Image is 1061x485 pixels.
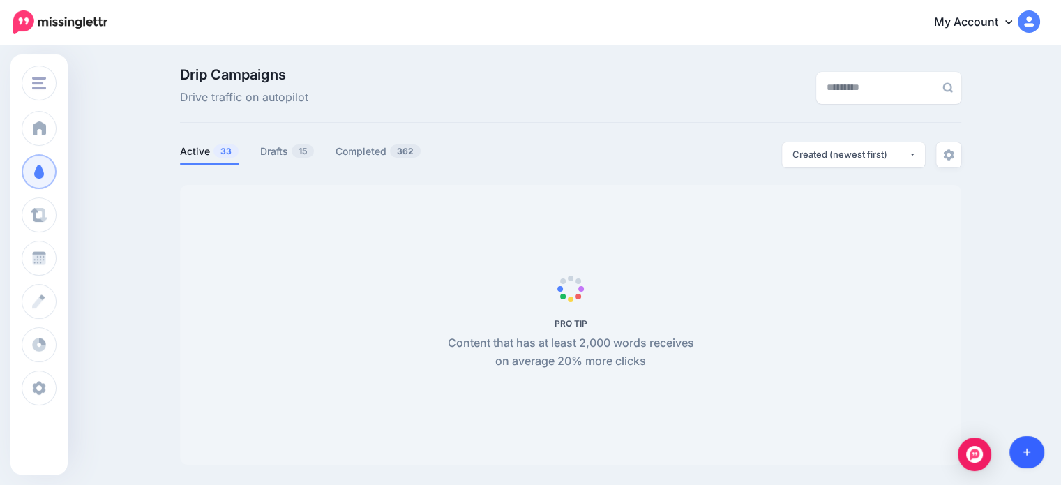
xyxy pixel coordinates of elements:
img: settings-grey.png [943,149,954,161]
span: 15 [292,144,314,158]
a: My Account [920,6,1040,40]
div: Created (newest first) [792,148,908,161]
p: Content that has at least 2,000 words receives on average 20% more clicks [440,334,702,371]
div: Open Intercom Messenger [958,438,991,471]
h5: PRO TIP [440,318,702,329]
button: Created (newest first) [782,142,925,167]
img: Missinglettr [13,10,107,34]
span: Drip Campaigns [180,68,308,82]
a: Completed362 [336,143,421,160]
a: Drafts15 [260,143,315,160]
span: Drive traffic on autopilot [180,89,308,107]
img: search-grey-6.png [942,82,953,93]
span: 33 [213,144,239,158]
a: Active33 [180,143,239,160]
span: 362 [390,144,421,158]
img: menu.png [32,77,46,89]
